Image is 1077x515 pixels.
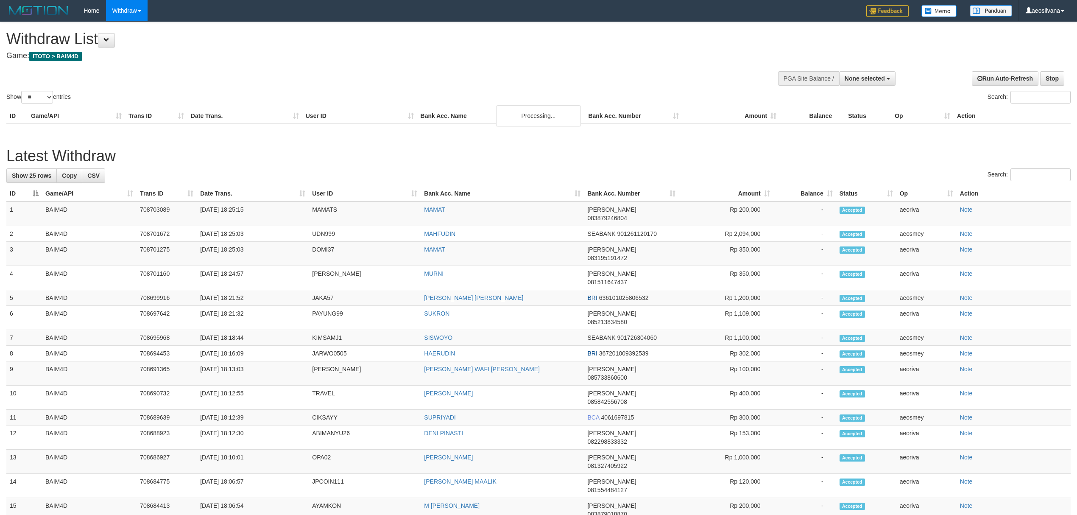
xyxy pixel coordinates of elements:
th: Date Trans.: activate to sort column ascending [197,186,309,202]
td: [DATE] 18:12:39 [197,410,309,425]
a: Show 25 rows [6,168,57,183]
th: Bank Acc. Name: activate to sort column ascending [421,186,584,202]
a: Run Auto-Refresh [972,71,1038,86]
button: None selected [839,71,896,86]
span: Accepted [840,335,865,342]
span: SEABANK [587,334,615,341]
span: BRI [587,350,597,357]
td: aeoriva [896,306,957,330]
td: BAIM4D [42,290,137,306]
td: aeoriva [896,386,957,410]
td: - [773,450,836,474]
td: BAIM4D [42,226,137,242]
td: - [773,330,836,346]
td: CIKSAYY [309,410,421,425]
h4: Game: [6,52,709,60]
td: 12 [6,425,42,450]
td: aeosmey [896,410,957,425]
td: JPCOIN111 [309,474,421,498]
a: Note [960,414,973,421]
span: None selected [845,75,885,82]
td: - [773,410,836,425]
td: BAIM4D [42,266,137,290]
td: BAIM4D [42,386,137,410]
a: Note [960,334,973,341]
span: Copy 636101025806532 to clipboard [599,294,649,301]
td: JAKA57 [309,290,421,306]
a: Note [960,366,973,372]
td: 708690732 [137,386,197,410]
select: Showentries [21,91,53,104]
td: Rp 1,100,000 [679,330,773,346]
td: Rp 120,000 [679,474,773,498]
td: - [773,266,836,290]
a: DENI PINASTI [424,430,463,437]
td: BAIM4D [42,242,137,266]
a: MAMAT [424,246,445,253]
span: CSV [87,172,100,179]
input: Search: [1010,91,1071,104]
td: 4 [6,266,42,290]
td: 708684775 [137,474,197,498]
td: 708697642 [137,306,197,330]
td: - [773,202,836,226]
td: [DATE] 18:24:57 [197,266,309,290]
a: CSV [82,168,105,183]
td: 3 [6,242,42,266]
span: Copy 4061697815 to clipboard [601,414,634,421]
td: KIMSAMJ1 [309,330,421,346]
th: Bank Acc. Number: activate to sort column ascending [584,186,678,202]
td: 708686927 [137,450,197,474]
td: - [773,474,836,498]
span: [PERSON_NAME] [587,206,636,213]
th: Status: activate to sort column ascending [836,186,896,202]
th: Date Trans. [187,108,302,124]
td: 5 [6,290,42,306]
th: Action [957,186,1071,202]
span: [PERSON_NAME] [587,478,636,485]
span: [PERSON_NAME] [587,502,636,509]
td: [PERSON_NAME] [309,361,421,386]
td: Rp 1,000,000 [679,450,773,474]
td: BAIM4D [42,450,137,474]
span: Accepted [840,350,865,358]
td: [DATE] 18:25:03 [197,226,309,242]
th: Bank Acc. Name [417,108,585,124]
td: Rp 350,000 [679,266,773,290]
a: HAERUDIN [424,350,455,357]
span: [PERSON_NAME] [587,390,636,397]
td: [DATE] 18:16:09 [197,346,309,361]
a: MURNI [424,270,444,277]
span: BCA [587,414,599,421]
td: aeoriva [896,474,957,498]
th: Action [954,108,1071,124]
a: Note [960,350,973,357]
span: SEABANK [587,230,615,237]
span: Copy 083879246804 to clipboard [587,215,627,221]
span: Accepted [840,414,865,422]
th: Op [891,108,954,124]
span: Copy 085733860600 to clipboard [587,374,627,381]
td: aeosmey [896,226,957,242]
td: Rp 350,000 [679,242,773,266]
td: [DATE] 18:25:03 [197,242,309,266]
span: Accepted [840,271,865,278]
td: Rp 100,000 [679,361,773,386]
td: aeoriva [896,266,957,290]
span: Copy 367201009392539 to clipboard [599,350,649,357]
th: ID: activate to sort column descending [6,186,42,202]
td: aeosmey [896,346,957,361]
img: Feedback.jpg [866,5,909,17]
input: Search: [1010,168,1071,181]
td: Rp 1,200,000 [679,290,773,306]
span: Copy [62,172,77,179]
td: [DATE] 18:12:55 [197,386,309,410]
img: MOTION_logo.png [6,4,71,17]
span: [PERSON_NAME] [587,270,636,277]
td: - [773,306,836,330]
td: ABIMANYU26 [309,425,421,450]
th: Op: activate to sort column ascending [896,186,957,202]
th: User ID: activate to sort column ascending [309,186,421,202]
a: MAHFUDIN [424,230,455,237]
a: Note [960,270,973,277]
